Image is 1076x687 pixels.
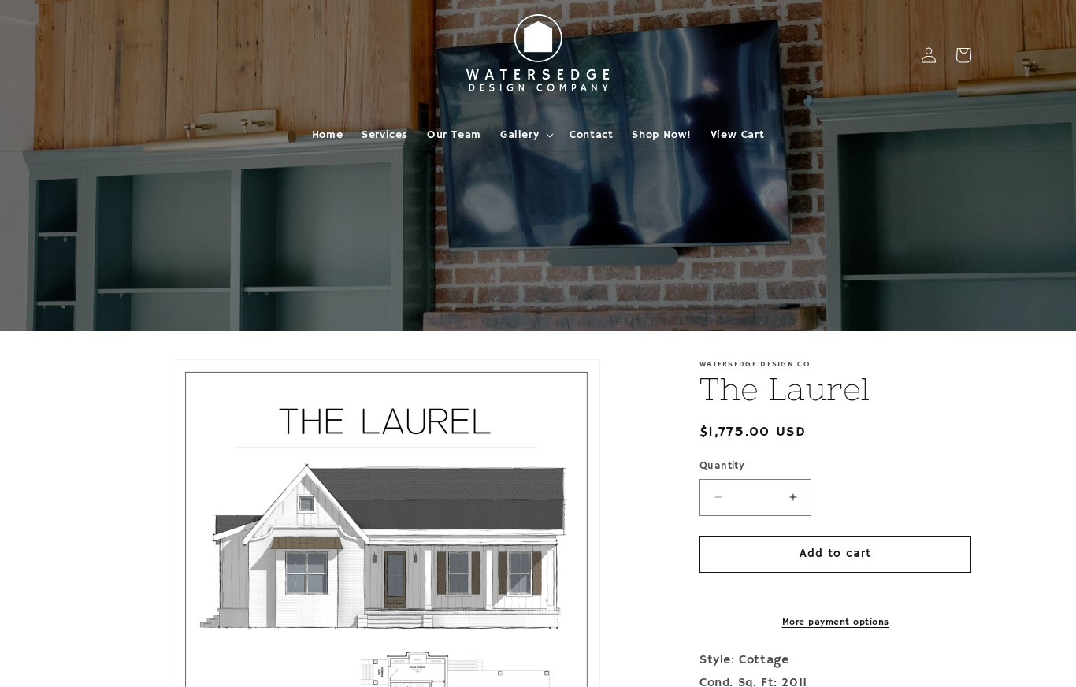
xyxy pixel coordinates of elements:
span: View Cart [711,128,764,142]
label: Quantity [699,459,971,474]
span: Shop Now! [632,128,691,142]
span: Home [312,128,343,142]
span: $1,775.00 USD [699,421,806,443]
a: Contact [560,118,622,151]
a: Shop Now! [622,118,700,151]
h1: The Laurel [699,369,971,410]
a: More payment options [699,615,971,629]
a: Services [352,118,417,151]
img: Watersedge Design Co [451,6,625,104]
a: View Cart [701,118,774,151]
a: Our Team [417,118,491,151]
summary: Gallery [491,118,560,151]
a: Home [302,118,352,151]
span: Contact [570,128,613,142]
span: Our Team [427,128,481,142]
span: Gallery [500,128,539,142]
p: Watersedge Design Co [699,359,971,369]
button: Add to cart [699,536,971,573]
span: Services [362,128,408,142]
